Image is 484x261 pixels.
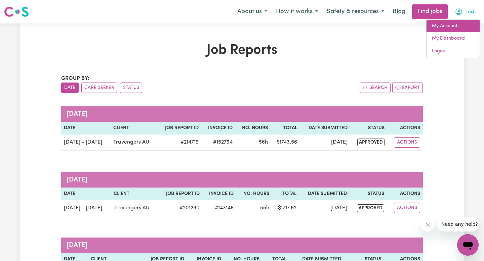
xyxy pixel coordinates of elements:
[120,83,142,93] button: sort invoices by paid status
[202,200,236,216] td: #143146
[322,5,389,19] button: Safety & resources
[61,83,79,93] button: sort invoices by date
[61,238,423,253] caption: [DATE]
[387,188,423,200] th: Actions
[202,188,236,200] th: Invoice ID
[466,8,476,16] span: Tash
[389,4,409,19] a: Blog
[260,205,269,211] span: 55 hours
[426,19,480,58] div: My Account
[61,200,111,216] td: [DATE] - [DATE]
[81,83,117,93] button: sort invoices by care seeker
[61,188,111,200] th: Date
[4,6,29,18] img: Careseekers logo
[457,234,479,256] iframe: Button to launch messaging window
[111,200,158,216] td: Travengers AU
[437,217,479,231] iframe: Message from company
[201,135,235,151] td: #152794
[300,122,350,135] th: Date Submitted
[111,188,158,200] th: Client
[272,5,322,19] button: How it works
[360,83,391,93] button: Search
[111,122,157,135] th: Client
[387,122,423,135] th: Actions
[157,122,201,135] th: Job Report ID
[450,5,480,19] button: My Account
[272,188,299,200] th: Total
[350,188,387,200] th: Status
[421,218,435,231] iframe: Close message
[357,204,384,212] span: approved
[300,135,350,151] td: [DATE]
[271,122,300,135] th: Total
[61,106,423,122] caption: [DATE]
[392,83,423,93] button: Export
[236,188,272,200] th: No. Hours
[427,32,480,45] a: My Dashboard
[427,45,480,58] a: Logout
[394,137,420,148] button: Actions
[201,122,235,135] th: Invoice ID
[271,135,300,151] td: $ 1743.56
[158,188,202,200] th: Job Report ID
[272,200,299,216] td: $ 1717.62
[357,139,385,146] span: approved
[259,140,268,145] span: 56 hours
[299,188,350,200] th: Date Submitted
[299,200,350,216] td: [DATE]
[412,4,448,19] a: Find jobs
[61,135,111,151] td: [DATE] - [DATE]
[233,5,272,19] button: About us
[157,135,201,151] td: # 214719
[158,200,202,216] td: # 201280
[61,76,89,81] span: Group by:
[61,122,111,135] th: Date
[394,203,420,213] button: Actions
[61,42,423,58] h1: Job Reports
[427,20,480,33] a: My Account
[111,135,157,151] td: Travengers AU
[61,172,423,188] caption: [DATE]
[235,122,271,135] th: No. Hours
[350,122,387,135] th: Status
[4,4,29,19] a: Careseekers logo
